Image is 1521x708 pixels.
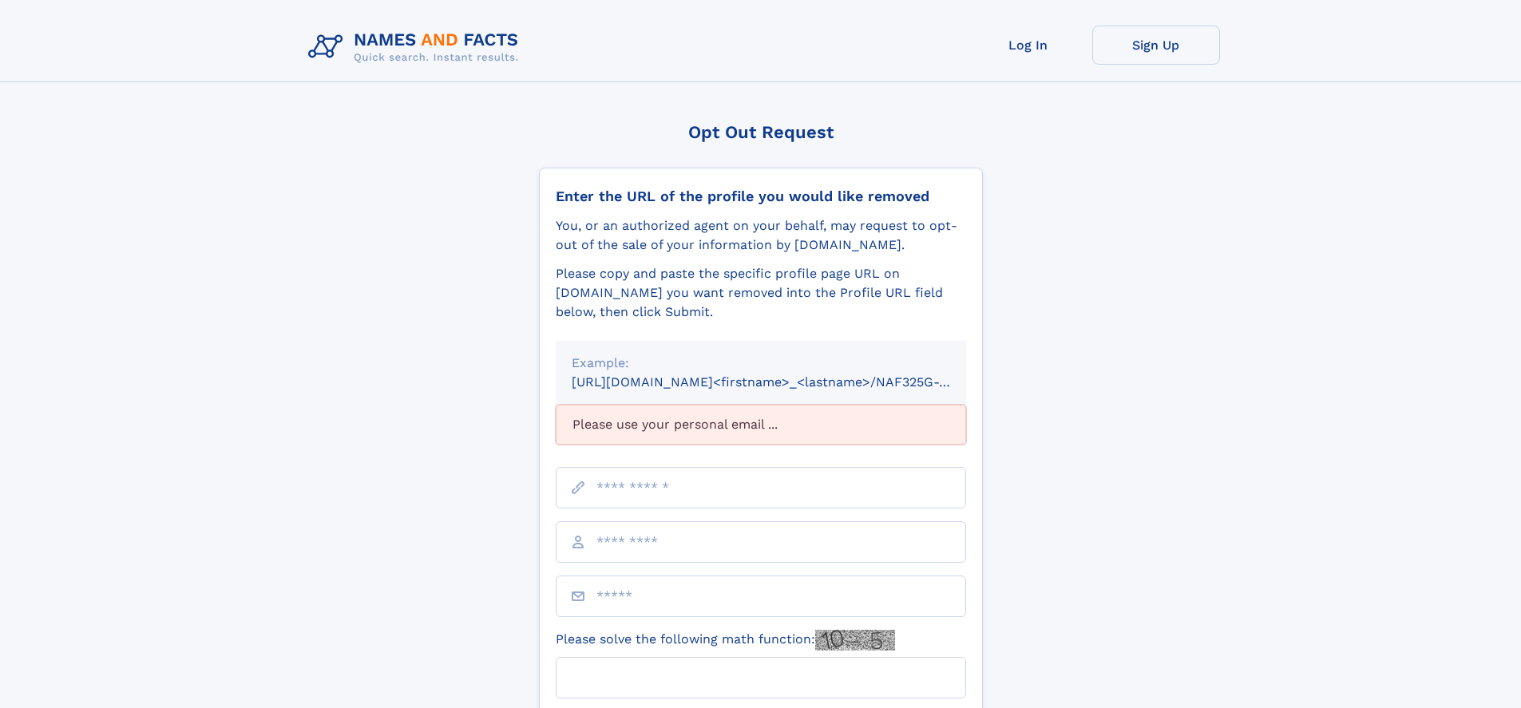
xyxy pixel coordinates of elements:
div: You, or an authorized agent on your behalf, may request to opt-out of the sale of your informatio... [556,216,966,255]
div: Please use your personal email ... [556,405,966,445]
a: Log In [964,26,1092,65]
a: Sign Up [1092,26,1220,65]
label: Please solve the following math function: [556,630,895,651]
div: Enter the URL of the profile you would like removed [556,188,966,205]
small: [URL][DOMAIN_NAME]<firstname>_<lastname>/NAF325G-xxxxxxxx [572,374,996,390]
div: Please copy and paste the specific profile page URL on [DOMAIN_NAME] you want removed into the Pr... [556,264,966,322]
div: Example: [572,354,950,373]
div: Opt Out Request [539,122,983,142]
img: Logo Names and Facts [302,26,532,69]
